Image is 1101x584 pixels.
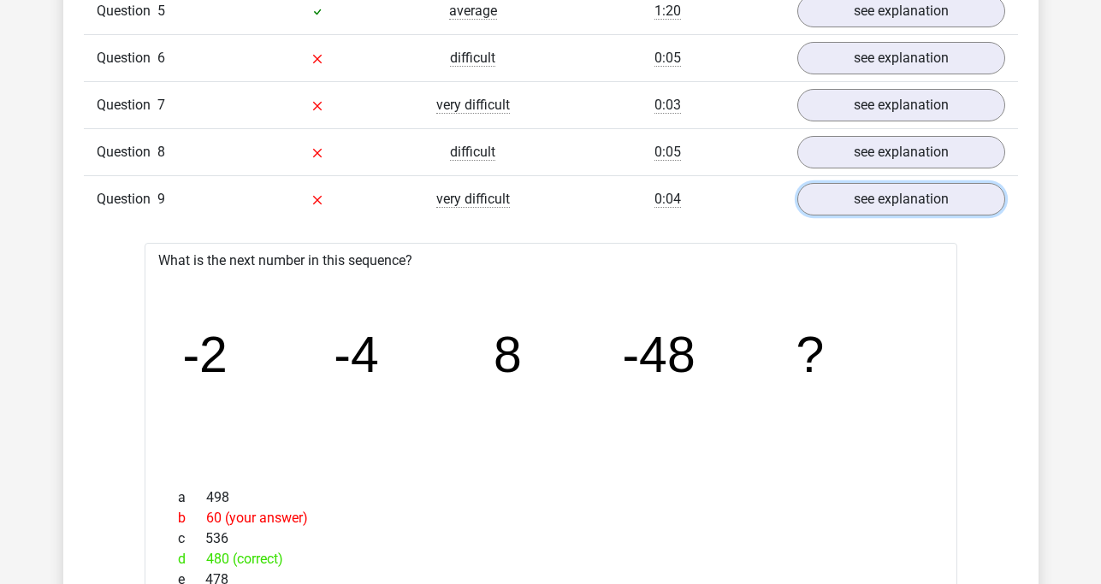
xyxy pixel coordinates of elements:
[450,144,495,161] span: difficult
[654,97,681,114] span: 0:03
[182,327,228,384] tspan: -2
[797,42,1005,74] a: see explanation
[797,183,1005,215] a: see explanation
[178,487,206,508] span: a
[165,528,937,549] div: 536
[494,327,522,384] tspan: 8
[654,50,681,67] span: 0:05
[157,3,165,19] span: 5
[178,508,206,528] span: b
[178,549,206,569] span: d
[165,549,937,569] div: 480 (correct)
[157,191,165,207] span: 9
[797,136,1005,168] a: see explanation
[157,97,165,113] span: 7
[449,3,497,20] span: average
[157,144,165,160] span: 8
[654,144,681,161] span: 0:05
[436,191,510,208] span: very difficult
[623,327,696,384] tspan: -48
[157,50,165,66] span: 6
[97,95,157,115] span: Question
[97,48,157,68] span: Question
[165,508,937,528] div: 60 (your answer)
[654,191,681,208] span: 0:04
[436,97,510,114] span: very difficult
[797,89,1005,121] a: see explanation
[797,327,826,384] tspan: ?
[97,189,157,209] span: Question
[97,1,157,21] span: Question
[450,50,495,67] span: difficult
[178,528,205,549] span: c
[334,327,379,384] tspan: -4
[654,3,681,20] span: 1:20
[97,142,157,162] span: Question
[165,487,937,508] div: 498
